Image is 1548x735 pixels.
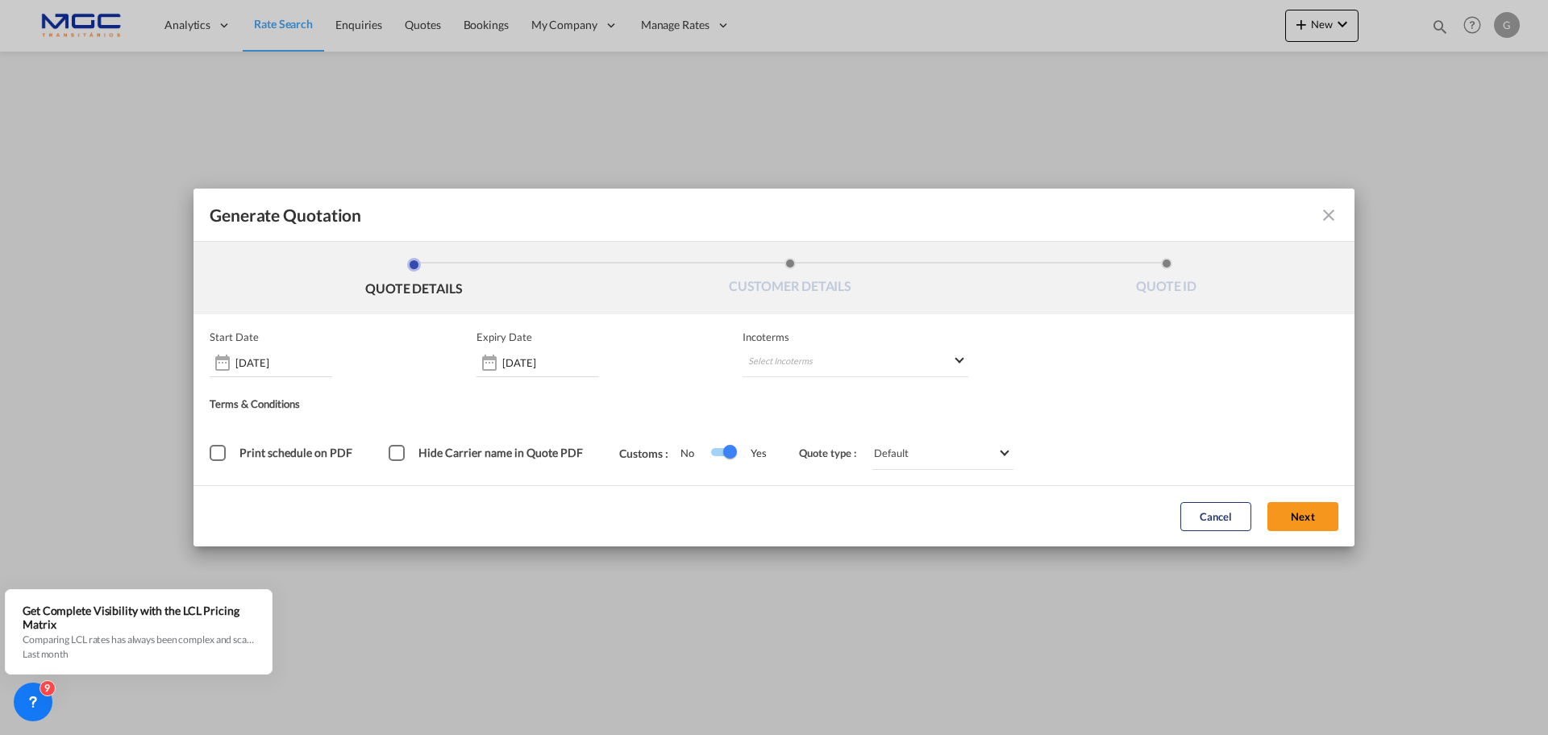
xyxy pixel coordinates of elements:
input: Expiry date [502,356,599,369]
md-select: Select Incoterms [743,348,968,377]
span: Quote type : [799,446,868,459]
md-switch: Switch 1 [710,441,734,465]
div: Terms & Conditions [210,397,774,417]
button: Next [1267,502,1338,531]
span: Customs : [619,446,680,460]
span: Hide Carrier name in Quote PDF [418,446,583,459]
span: No [680,446,710,459]
span: Yes [734,446,767,459]
li: QUOTE ID [978,258,1354,301]
button: Cancel [1180,502,1251,531]
div: Default [874,446,909,459]
md-checkbox: Hide Carrier name in Quote PDF [389,445,587,461]
li: QUOTE DETAILS [226,258,602,301]
md-checkbox: Print schedule on PDF [210,445,356,461]
p: Start Date [210,330,259,343]
span: Generate Quotation [210,205,361,226]
md-icon: icon-close fg-AAA8AD cursor m-0 [1319,206,1338,225]
md-dialog: Generate QuotationQUOTE ... [193,189,1354,546]
li: CUSTOMER DETAILS [602,258,979,301]
input: Start date [235,356,332,369]
span: Print schedule on PDF [239,446,352,459]
span: Incoterms [743,330,968,343]
p: Expiry Date [476,330,532,343]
